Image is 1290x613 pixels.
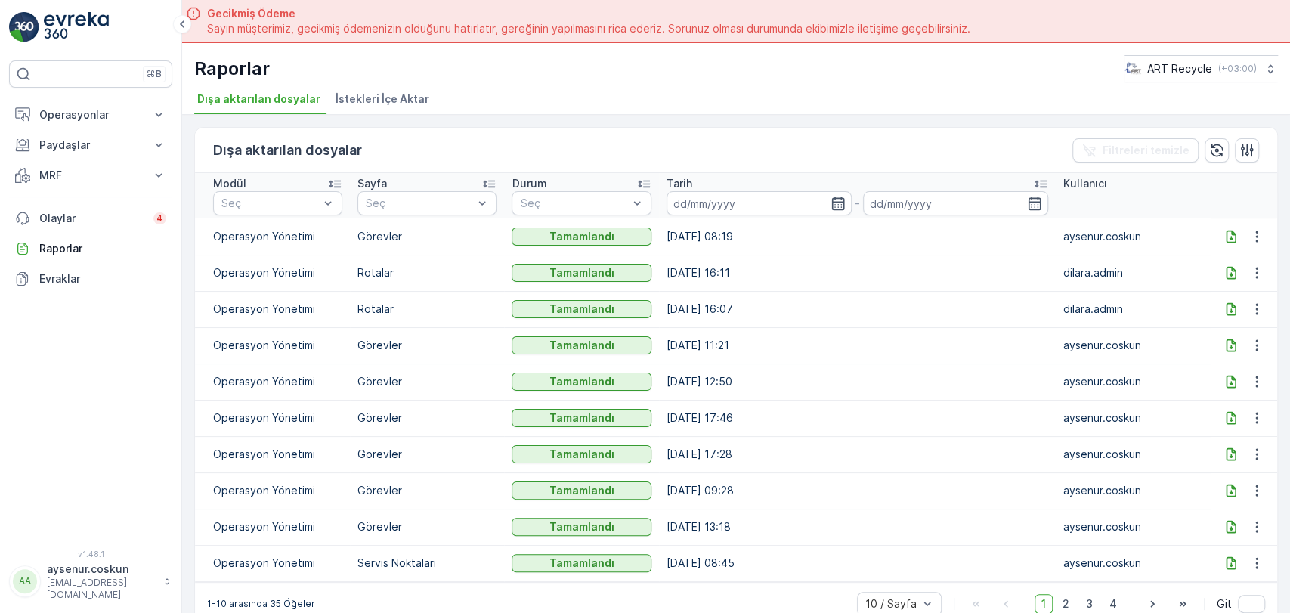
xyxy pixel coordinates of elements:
[520,196,628,211] p: Seç
[195,472,350,509] td: Operasyon Yönetimi
[350,218,505,255] td: Görevler
[350,327,505,364] td: Görevler
[39,168,142,183] p: MRF
[195,255,350,291] td: Operasyon Yönetimi
[39,271,166,286] p: Evraklar
[9,12,39,42] img: logo
[863,191,1048,215] input: dd/mm/yyyy
[549,556,614,571] p: Tamamlandı
[512,445,651,463] button: Tamamlandı
[549,302,614,317] p: Tamamlandı
[667,191,852,215] input: dd/mm/yyyy
[350,364,505,400] td: Görevler
[512,481,651,500] button: Tamamlandı
[197,91,320,107] span: Dışa aktarılan dosyalar
[549,265,614,280] p: Tamamlandı
[549,483,614,498] p: Tamamlandı
[366,196,474,211] p: Seç
[9,234,172,264] a: Raporlar
[659,436,1056,472] td: [DATE] 17:28
[195,509,350,545] td: Operasyon Yönetimi
[659,545,1056,581] td: [DATE] 08:45
[207,6,970,21] span: Gecikmiş Ödeme
[512,228,651,246] button: Tamamlandı
[39,241,166,256] p: Raporlar
[549,447,614,462] p: Tamamlandı
[147,68,162,80] p: ⌘B
[195,327,350,364] td: Operasyon Yönetimi
[195,364,350,400] td: Operasyon Yönetimi
[207,21,970,36] span: Sayın müşterimiz, gecikmiş ödemenizin olduğunu hatırlatır, gereğinin yapılmasını rica ederiz. Sor...
[659,364,1056,400] td: [DATE] 12:50
[207,598,315,610] p: 1-10 arasında 35 Öğeler
[659,509,1056,545] td: [DATE] 13:18
[9,160,172,190] button: MRF
[1056,400,1211,436] td: aysenur.coskun
[1072,138,1199,163] button: Filtreleri temizle
[194,57,270,81] p: Raporlar
[512,554,651,572] button: Tamamlandı
[667,176,692,191] p: Tarih
[1056,291,1211,327] td: dilara.admin
[9,562,172,601] button: AAaysenur.coskun[EMAIL_ADDRESS][DOMAIN_NAME]
[1147,61,1212,76] p: ART Recycle
[357,176,387,191] p: Sayfa
[195,291,350,327] td: Operasyon Yönetimi
[1056,218,1211,255] td: aysenur.coskun
[512,300,651,318] button: Tamamlandı
[512,518,651,536] button: Tamamlandı
[659,255,1056,291] td: [DATE] 16:11
[213,140,362,161] p: Dışa aktarılan dosyalar
[1103,143,1189,158] p: Filtreleri temizle
[221,196,319,211] p: Seç
[47,577,156,601] p: [EMAIL_ADDRESS][DOMAIN_NAME]
[659,291,1056,327] td: [DATE] 16:07
[1217,596,1232,611] span: Git
[1056,255,1211,291] td: dilara.admin
[512,336,651,354] button: Tamamlandı
[9,203,172,234] a: Olaylar4
[1124,60,1141,77] img: image_23.png
[1056,364,1211,400] td: aysenur.coskun
[350,545,505,581] td: Servis Noktaları
[512,409,651,427] button: Tamamlandı
[549,410,614,426] p: Tamamlandı
[9,130,172,160] button: Paydaşlar
[549,374,614,389] p: Tamamlandı
[549,338,614,353] p: Tamamlandı
[13,569,37,593] div: AA
[39,211,144,226] p: Olaylar
[350,436,505,472] td: Görevler
[195,545,350,581] td: Operasyon Yönetimi
[350,509,505,545] td: Görevler
[9,264,172,294] a: Evraklar
[1056,545,1211,581] td: aysenur.coskun
[336,91,429,107] span: İstekleri İçe Aktar
[350,400,505,436] td: Görevler
[512,176,546,191] p: Durum
[659,400,1056,436] td: [DATE] 17:46
[659,218,1056,255] td: [DATE] 08:19
[195,218,350,255] td: Operasyon Yönetimi
[1056,472,1211,509] td: aysenur.coskun
[350,472,505,509] td: Görevler
[659,327,1056,364] td: [DATE] 11:21
[512,373,651,391] button: Tamamlandı
[1056,509,1211,545] td: aysenur.coskun
[1124,55,1278,82] button: ART Recycle(+03:00)
[659,472,1056,509] td: [DATE] 09:28
[156,212,163,224] p: 4
[1063,176,1107,191] p: Kullanıcı
[512,264,651,282] button: Tamamlandı
[549,519,614,534] p: Tamamlandı
[1218,63,1257,75] p: ( +03:00 )
[44,12,109,42] img: logo_light-DOdMpM7g.png
[39,138,142,153] p: Paydaşlar
[195,436,350,472] td: Operasyon Yönetimi
[195,400,350,436] td: Operasyon Yönetimi
[39,107,142,122] p: Operasyonlar
[350,291,505,327] td: Rotalar
[549,229,614,244] p: Tamamlandı
[213,176,246,191] p: Modül
[1056,436,1211,472] td: aysenur.coskun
